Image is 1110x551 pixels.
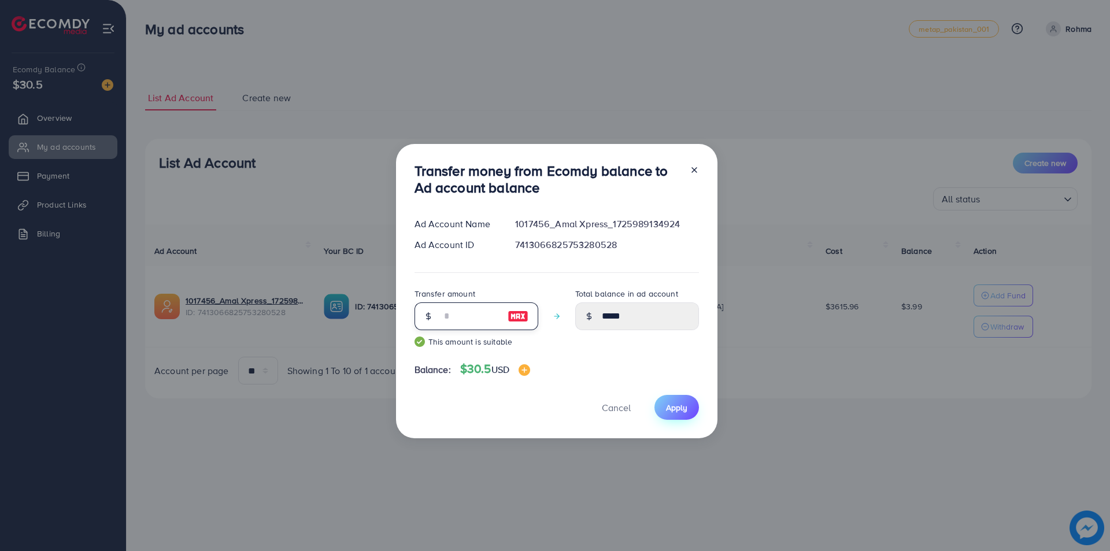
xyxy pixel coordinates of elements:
[506,217,708,231] div: 1017456_Amal Xpress_1725989134924
[405,238,506,252] div: Ad Account ID
[519,364,530,376] img: image
[405,217,506,231] div: Ad Account Name
[415,288,475,299] label: Transfer amount
[415,336,425,347] img: guide
[506,238,708,252] div: 7413066825753280528
[587,395,645,420] button: Cancel
[602,401,631,414] span: Cancel
[460,362,530,376] h4: $30.5
[575,288,678,299] label: Total balance in ad account
[415,162,680,196] h3: Transfer money from Ecomdy balance to Ad account balance
[491,363,509,376] span: USD
[415,363,451,376] span: Balance:
[666,402,687,413] span: Apply
[508,309,528,323] img: image
[415,336,538,347] small: This amount is suitable
[654,395,699,420] button: Apply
